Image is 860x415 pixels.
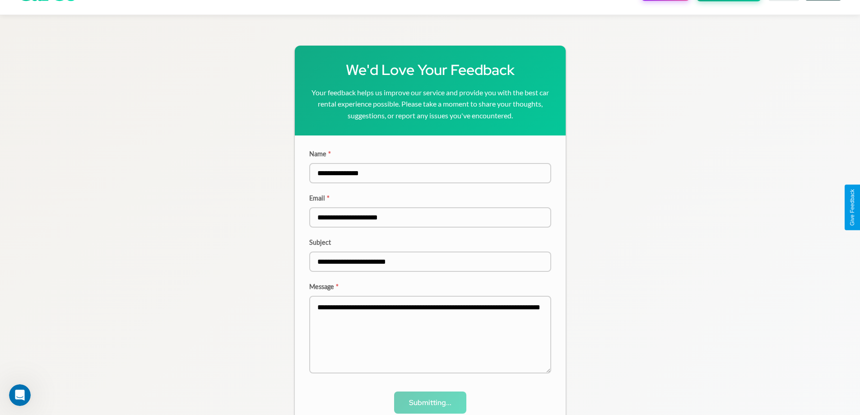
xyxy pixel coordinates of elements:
p: Your feedback helps us improve our service and provide you with the best car rental experience po... [309,87,551,121]
h1: We'd Love Your Feedback [309,60,551,79]
div: Give Feedback [849,189,855,226]
button: Submitting... [394,392,466,414]
label: Email [309,194,551,202]
label: Message [309,283,551,290]
label: Name [309,150,551,158]
iframe: Intercom live chat [9,384,31,406]
label: Subject [309,238,551,246]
